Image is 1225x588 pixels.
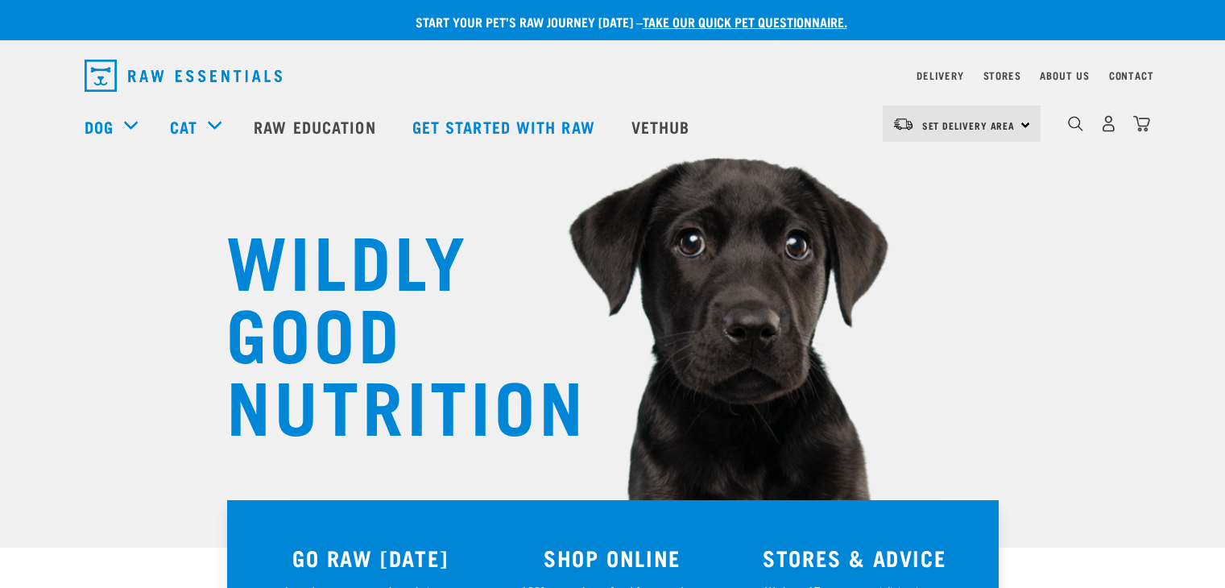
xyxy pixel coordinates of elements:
[1068,116,1083,131] img: home-icon-1@2x.png
[72,53,1154,98] nav: dropdown navigation
[396,94,615,159] a: Get started with Raw
[226,222,548,439] h1: WILDLY GOOD NUTRITION
[170,114,197,139] a: Cat
[85,114,114,139] a: Dog
[238,94,395,159] a: Raw Education
[922,122,1016,128] span: Set Delivery Area
[1040,72,1089,78] a: About Us
[917,72,963,78] a: Delivery
[85,60,282,92] img: Raw Essentials Logo
[983,72,1021,78] a: Stores
[1133,115,1150,132] img: home-icon@2x.png
[643,18,847,25] a: take our quick pet questionnaire.
[892,117,914,131] img: van-moving.png
[501,545,724,570] h3: SHOP ONLINE
[615,94,710,159] a: Vethub
[259,545,482,570] h3: GO RAW [DATE]
[1109,72,1154,78] a: Contact
[1100,115,1117,132] img: user.png
[743,545,966,570] h3: STORES & ADVICE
